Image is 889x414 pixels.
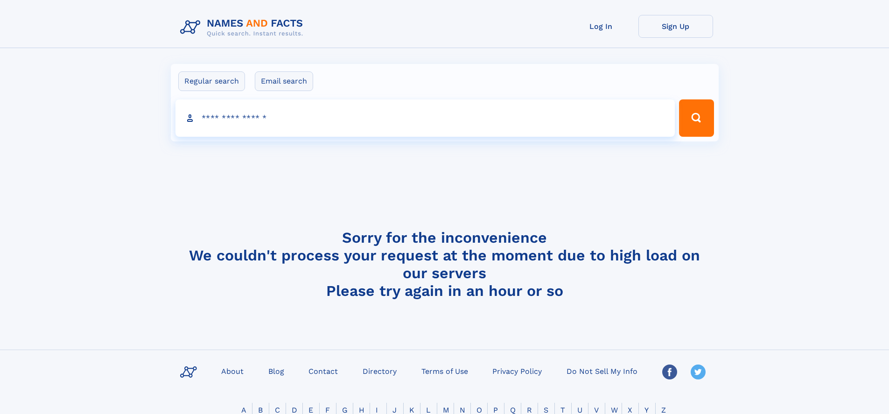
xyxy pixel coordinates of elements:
label: Email search [255,71,313,91]
a: Sign Up [638,15,713,38]
a: Do Not Sell My Info [563,364,641,378]
button: Search Button [679,99,714,137]
input: search input [175,99,675,137]
a: About [217,364,247,378]
a: Contact [305,364,342,378]
a: Directory [359,364,400,378]
label: Regular search [178,71,245,91]
a: Privacy Policy [489,364,546,378]
h4: Sorry for the inconvenience We couldn't process your request at the moment due to high load on ou... [176,229,713,300]
a: Log In [564,15,638,38]
img: Twitter [691,365,706,379]
a: Terms of Use [418,364,472,378]
img: Facebook [662,365,677,379]
a: Blog [265,364,288,378]
img: Logo Names and Facts [176,15,311,40]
